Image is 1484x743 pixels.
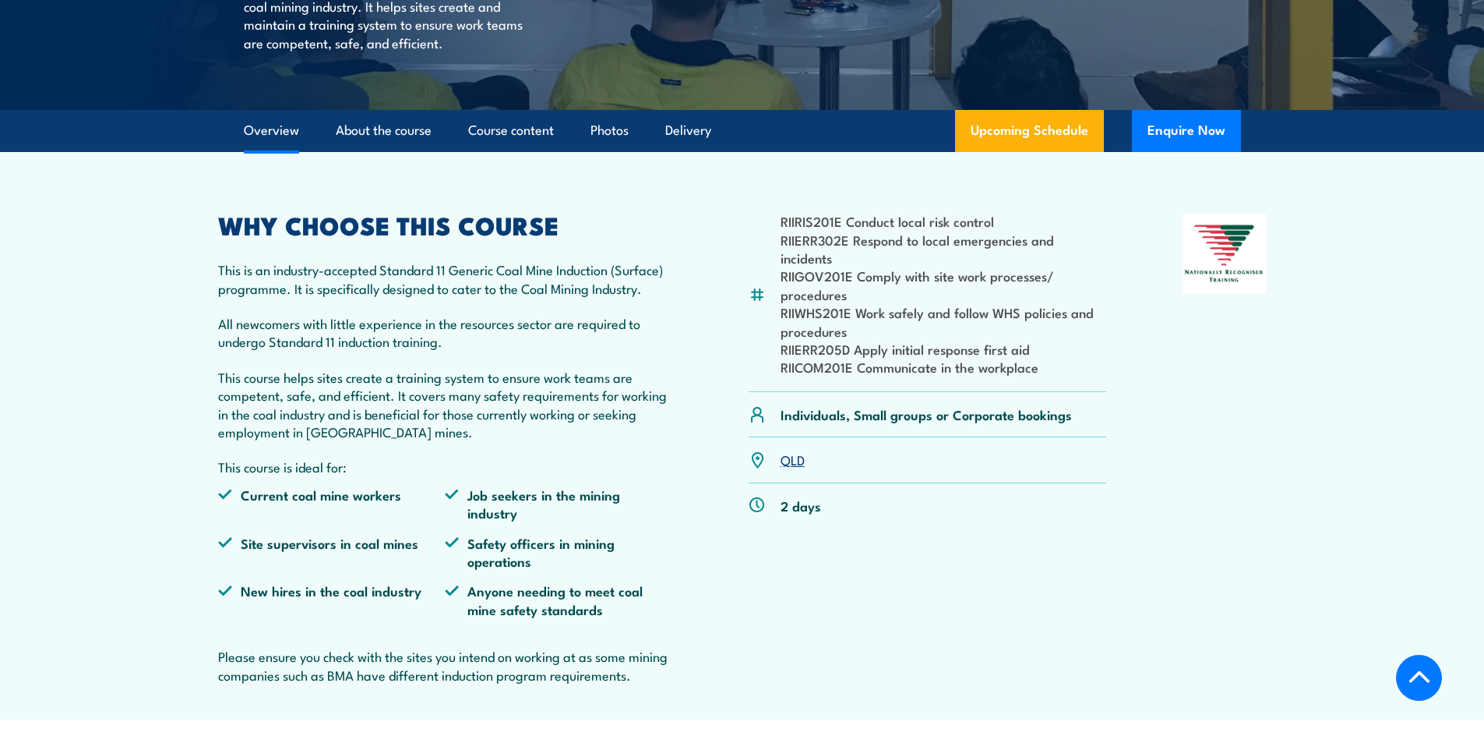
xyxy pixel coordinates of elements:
p: All newcomers with little experience in the resources sector are required to undergo Standard 11 ... [218,314,673,351]
img: Nationally Recognised Training logo. [1183,214,1267,293]
p: This course is ideal for: [218,458,673,476]
li: RIICOM201E Communicate in the workplace [781,358,1107,376]
button: Enquire Now [1132,110,1241,152]
a: About the course [336,110,432,151]
li: RIIERR302E Respond to local emergencies and incidents [781,231,1107,267]
p: Individuals, Small groups or Corporate bookings [781,405,1072,423]
li: Anyone needing to meet coal mine safety standards [445,582,672,618]
a: Upcoming Schedule [955,110,1104,152]
a: Photos [590,110,629,151]
li: New hires in the coal industry [218,582,446,618]
a: Overview [244,110,299,151]
p: Please ensure you check with the sites you intend on working at as some mining companies such as ... [218,647,673,684]
a: Course content [468,110,554,151]
p: This course helps sites create a training system to ensure work teams are competent, safe, and ef... [218,368,673,441]
li: RIIGOV201E Comply with site work processes/ procedures [781,267,1107,303]
p: This is an industry-accepted Standard 11 Generic Coal Mine Induction (Surface) programme. It is s... [218,260,673,297]
li: RIIRIS201E Conduct local risk control [781,212,1107,230]
h2: WHY CHOOSE THIS COURSE [218,214,673,235]
li: RIIWHS201E Work safely and follow WHS policies and procedures [781,303,1107,340]
li: Job seekers in the mining industry [445,486,672,522]
a: QLD [781,450,805,469]
li: Current coal mine workers [218,486,446,522]
li: Safety officers in mining operations [445,534,672,571]
a: Delivery [665,110,711,151]
p: 2 days [781,497,821,515]
li: Site supervisors in coal mines [218,534,446,571]
li: RIIERR205D Apply initial response first aid [781,340,1107,358]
